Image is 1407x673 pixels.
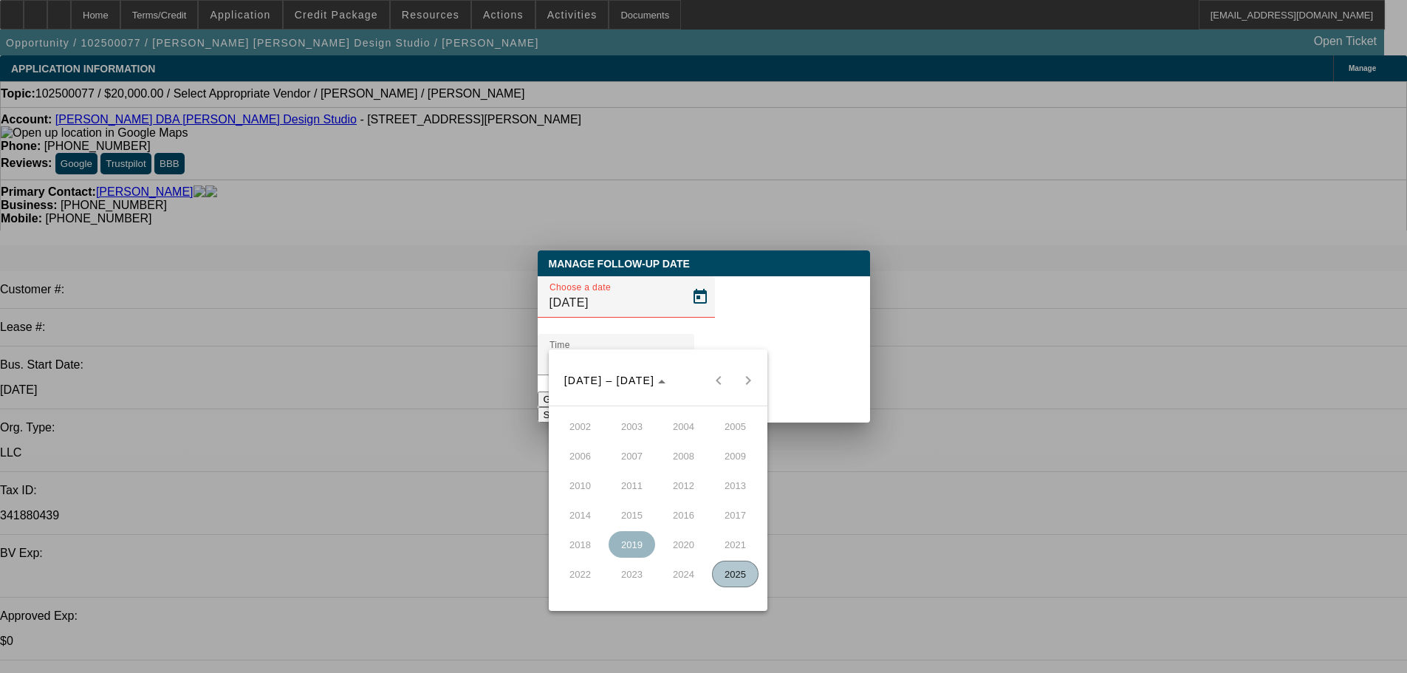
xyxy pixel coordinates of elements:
span: 2023 [609,561,655,587]
button: 2004 [658,411,710,441]
span: 2022 [557,561,603,587]
button: 2025 [710,559,761,589]
button: 2019 [606,530,658,559]
button: 2006 [555,441,606,471]
span: 2014 [557,502,603,528]
span: [DATE] – [DATE] [564,375,654,386]
span: 2003 [609,413,655,440]
span: 2025 [712,561,759,587]
span: 2009 [712,443,759,469]
span: 2021 [712,531,759,558]
span: 2002 [557,413,603,440]
button: 2015 [606,500,658,530]
button: 2005 [710,411,761,441]
button: 2003 [606,411,658,441]
span: 2013 [712,472,759,499]
span: 2012 [660,472,707,499]
span: 2024 [660,561,707,587]
span: 2018 [557,531,603,558]
button: 2024 [658,559,710,589]
span: 2006 [557,443,603,469]
span: 2007 [609,443,655,469]
span: 2010 [557,472,603,499]
button: 2002 [555,411,606,441]
span: 2011 [609,472,655,499]
button: 2014 [555,500,606,530]
button: 2021 [710,530,761,559]
button: 2023 [606,559,658,589]
span: 2005 [712,413,759,440]
span: 2020 [660,531,707,558]
button: 2009 [710,441,761,471]
span: 2019 [609,531,655,558]
button: 2010 [555,471,606,500]
button: 2017 [710,500,761,530]
button: Choose date [558,367,671,394]
button: 2007 [606,441,658,471]
button: 2018 [555,530,606,559]
span: 2015 [609,502,655,528]
span: 2004 [660,413,707,440]
span: 2008 [660,443,707,469]
button: 2008 [658,441,710,471]
button: 2012 [658,471,710,500]
button: 2011 [606,471,658,500]
button: 2016 [658,500,710,530]
button: 2020 [658,530,710,559]
span: 2016 [660,502,707,528]
button: 2022 [555,559,606,589]
button: 2013 [710,471,761,500]
span: 2017 [712,502,759,528]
